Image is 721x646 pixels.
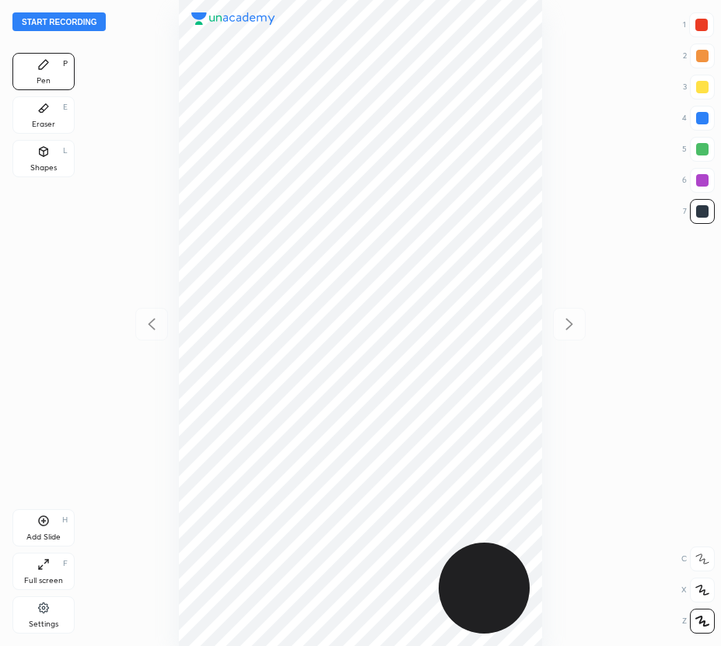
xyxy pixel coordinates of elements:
[63,560,68,567] div: F
[682,168,715,193] div: 6
[683,199,715,224] div: 7
[62,516,68,524] div: H
[682,106,715,131] div: 4
[37,77,51,85] div: Pen
[682,609,715,634] div: Z
[30,164,57,172] div: Shapes
[191,12,275,25] img: logo.38c385cc.svg
[63,60,68,68] div: P
[683,75,715,100] div: 3
[63,147,68,155] div: L
[26,533,61,541] div: Add Slide
[681,546,715,571] div: C
[63,103,68,111] div: E
[12,12,106,31] button: Start recording
[682,137,715,162] div: 5
[683,44,715,68] div: 2
[29,620,58,628] div: Settings
[24,577,63,585] div: Full screen
[32,120,55,128] div: Eraser
[681,578,715,602] div: X
[683,12,714,37] div: 1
